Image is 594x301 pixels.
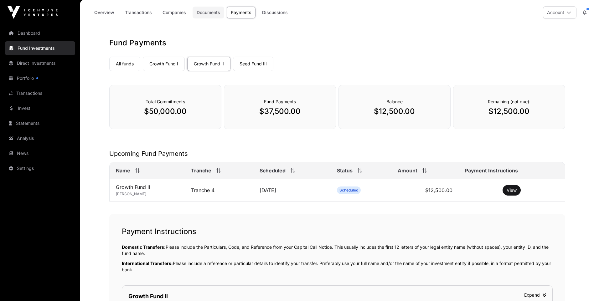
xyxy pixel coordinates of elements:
a: Statements [5,116,75,130]
td: Growth Fund II [110,179,185,202]
div: Growth Fund II [128,292,168,301]
span: Status [337,167,353,174]
span: Fund Payments [264,99,296,104]
p: $50,000.00 [122,106,209,116]
span: International Transfers: [122,261,173,266]
a: Growth Fund I [143,57,185,71]
a: Portfolio [5,71,75,85]
button: View [503,185,521,196]
h2: Upcoming Fund Payments [109,149,565,158]
span: Domestic Transfers: [122,244,166,250]
span: Amount [398,167,417,174]
h1: Payment Instructions [122,227,553,237]
p: Please include the Particulars, Code, and Reference from your Capital Call Notice. This usually i... [122,244,553,257]
span: Name [116,167,130,174]
td: [DATE] [253,179,331,202]
a: Invest [5,101,75,115]
span: Total Commitments [146,99,185,104]
span: Scheduled [339,188,358,193]
p: $12,500.00 [351,106,438,116]
a: Transactions [121,7,156,18]
span: [PERSON_NAME] [116,191,146,196]
iframe: Chat Widget [563,271,594,301]
span: $12,500.00 [425,187,452,193]
a: Direct Investments [5,56,75,70]
img: Icehouse Ventures Logo [8,6,58,19]
a: Discussions [258,7,292,18]
p: Please include a reference or particular details to identify your transfer. Preferably use your f... [122,260,553,273]
h1: Fund Payments [109,38,565,48]
span: Payment Instructions [465,167,518,174]
a: All funds [109,57,140,71]
p: $12,500.00 [466,106,552,116]
a: Companies [158,7,190,18]
a: Dashboard [5,26,75,40]
a: Fund Investments [5,41,75,55]
p: $37,500.00 [237,106,323,116]
a: Seed Fund III [233,57,273,71]
a: Documents [193,7,224,18]
a: Overview [90,7,118,18]
a: Payments [227,7,256,18]
a: Growth Fund II [187,57,230,71]
button: Account [543,6,576,19]
span: Scheduled [260,167,286,174]
td: Tranche 4 [185,179,253,202]
span: Expand [524,292,546,298]
a: Transactions [5,86,75,100]
span: Remaining (not due): [488,99,530,104]
span: Tranche [191,167,211,174]
span: Balance [386,99,403,104]
a: Analysis [5,131,75,145]
a: Settings [5,161,75,175]
a: News [5,146,75,160]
